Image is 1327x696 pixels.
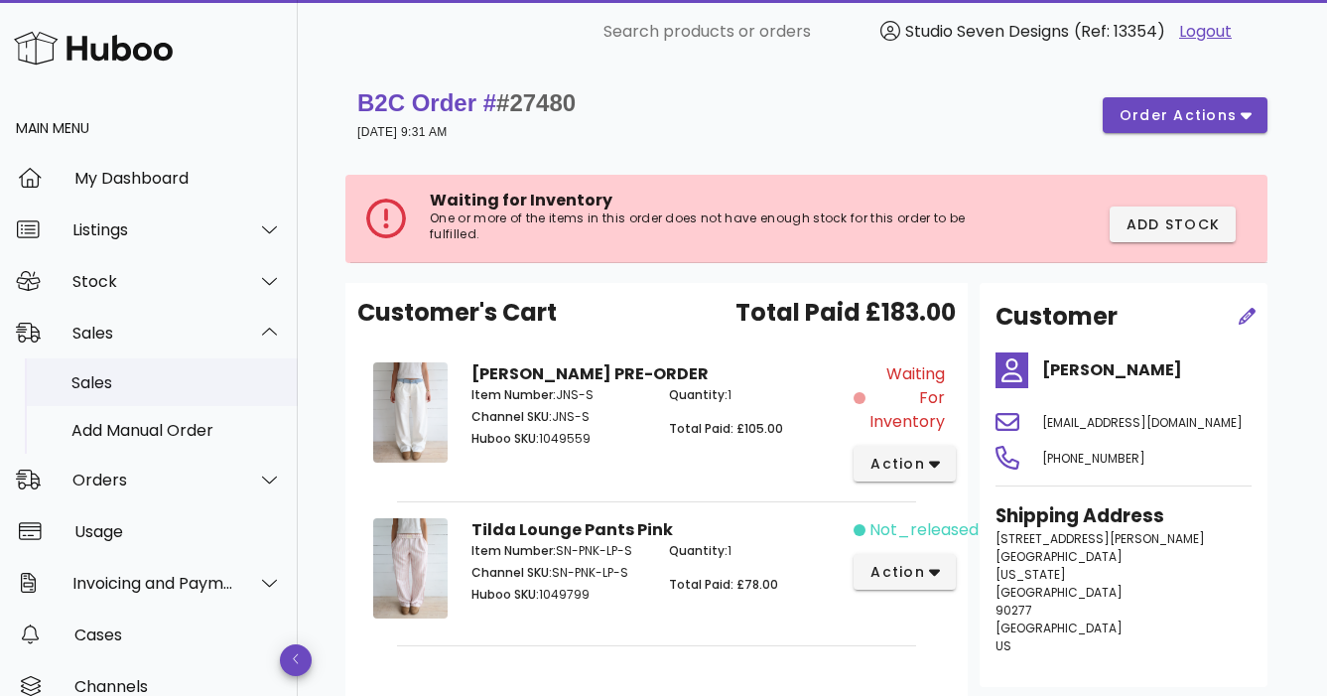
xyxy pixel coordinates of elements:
[471,408,644,426] p: JNS-S
[471,408,552,425] span: Channel SKU:
[471,542,644,560] p: SN-PNK-LP-S
[373,518,448,619] img: Product Image
[430,210,1012,242] p: One or more of the items in this order does not have enough stock for this order to be fulfilled.
[995,530,1205,547] span: [STREET_ADDRESS][PERSON_NAME]
[496,89,576,116] span: #27480
[669,420,783,437] span: Total Paid: £105.00
[72,324,234,343] div: Sales
[74,677,282,696] div: Channels
[72,220,234,239] div: Listings
[905,20,1069,43] span: Studio Seven Designs
[71,421,282,440] div: Add Manual Order
[995,299,1118,335] h2: Customer
[471,586,539,603] span: Huboo SKU:
[471,386,644,404] p: JNS-S
[74,522,282,541] div: Usage
[854,554,956,590] button: action
[430,189,612,211] span: Waiting for Inventory
[471,430,644,448] p: 1049559
[357,89,576,116] strong: B2C Order #
[357,295,557,331] span: Customer's Cart
[471,564,552,581] span: Channel SKU:
[669,386,842,404] p: 1
[669,542,842,560] p: 1
[995,548,1123,565] span: [GEOGRAPHIC_DATA]
[1042,358,1252,382] h4: [PERSON_NAME]
[869,454,925,475] span: action
[357,125,448,139] small: [DATE] 9:31 AM
[471,386,556,403] span: Item Number:
[71,373,282,392] div: Sales
[471,586,644,604] p: 1049799
[1042,450,1145,467] span: [PHONE_NUMBER]
[869,562,925,583] span: action
[72,471,234,489] div: Orders
[995,637,1011,654] span: US
[869,362,945,434] span: Waiting for Inventory
[72,272,234,291] div: Stock
[74,169,282,188] div: My Dashboard
[74,626,282,644] div: Cases
[471,362,709,385] strong: [PERSON_NAME] PRE-ORDER
[854,446,956,482] button: action
[995,602,1032,619] span: 90277
[735,295,956,331] span: Total Paid £183.00
[1119,105,1238,126] span: order actions
[869,518,1017,542] span: not_released_yet
[471,542,556,559] span: Item Number:
[669,386,728,403] span: Quantity:
[14,27,173,70] img: Huboo Logo
[1126,214,1221,235] span: Add Stock
[995,620,1123,636] span: [GEOGRAPHIC_DATA]
[995,502,1252,530] h3: Shipping Address
[373,362,448,463] img: Product Image
[471,518,673,541] strong: Tilda Lounge Pants Pink
[471,564,644,582] p: SN-PNK-LP-S
[1179,20,1232,44] a: Logout
[669,576,778,593] span: Total Paid: £78.00
[669,542,728,559] span: Quantity:
[995,566,1066,583] span: [US_STATE]
[471,430,539,447] span: Huboo SKU:
[1074,20,1165,43] span: (Ref: 13354)
[995,584,1123,601] span: [GEOGRAPHIC_DATA]
[1110,207,1237,242] button: Add Stock
[1103,97,1267,133] button: order actions
[1042,414,1243,431] span: [EMAIL_ADDRESS][DOMAIN_NAME]
[72,574,234,593] div: Invoicing and Payments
